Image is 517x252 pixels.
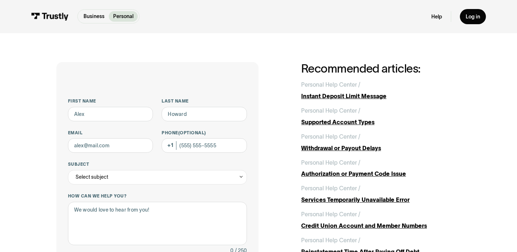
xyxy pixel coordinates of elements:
[178,130,206,135] span: (Optional)
[109,11,138,22] a: Personal
[301,222,461,230] div: Credit Union Account and Member Numbers
[466,13,480,20] div: Log in
[301,170,461,178] div: Authorization or Payment Code Issue
[301,62,461,75] h2: Recommended articles:
[162,130,247,136] label: Phone
[301,196,461,204] div: Services Temporarily Unavailable Error
[301,132,360,141] div: Personal Help Center /
[301,210,461,230] a: Personal Help Center /Credit Union Account and Member Numbers
[68,130,153,136] label: Email
[68,107,153,121] input: Alex
[162,138,247,153] input: (555) 555-5555
[301,158,360,167] div: Personal Help Center /
[301,118,461,127] div: Supported Account Types
[301,236,360,245] div: Personal Help Center /
[301,144,461,153] div: Withdrawal or Payout Delays
[301,158,461,179] a: Personal Help Center /Authorization or Payment Code Issue
[301,210,360,219] div: Personal Help Center /
[301,81,360,89] div: Personal Help Center /
[76,173,108,182] div: Select subject
[301,81,461,101] a: Personal Help Center /Instant Deposit Limit Message
[31,13,69,21] img: Trustly Logo
[68,193,247,199] label: How can we help you?
[301,184,360,193] div: Personal Help Center /
[68,138,153,153] input: alex@mail.com
[301,132,461,153] a: Personal Help Center /Withdrawal or Payout Delays
[68,98,153,104] label: First name
[113,13,133,20] p: Personal
[301,107,461,127] a: Personal Help Center /Supported Account Types
[431,13,442,20] a: Help
[162,107,247,121] input: Howard
[84,13,104,20] p: Business
[460,9,486,24] a: Log in
[162,98,247,104] label: Last name
[79,11,109,22] a: Business
[301,107,360,115] div: Personal Help Center /
[301,92,461,101] div: Instant Deposit Limit Message
[301,184,461,204] a: Personal Help Center /Services Temporarily Unavailable Error
[68,161,247,167] label: Subject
